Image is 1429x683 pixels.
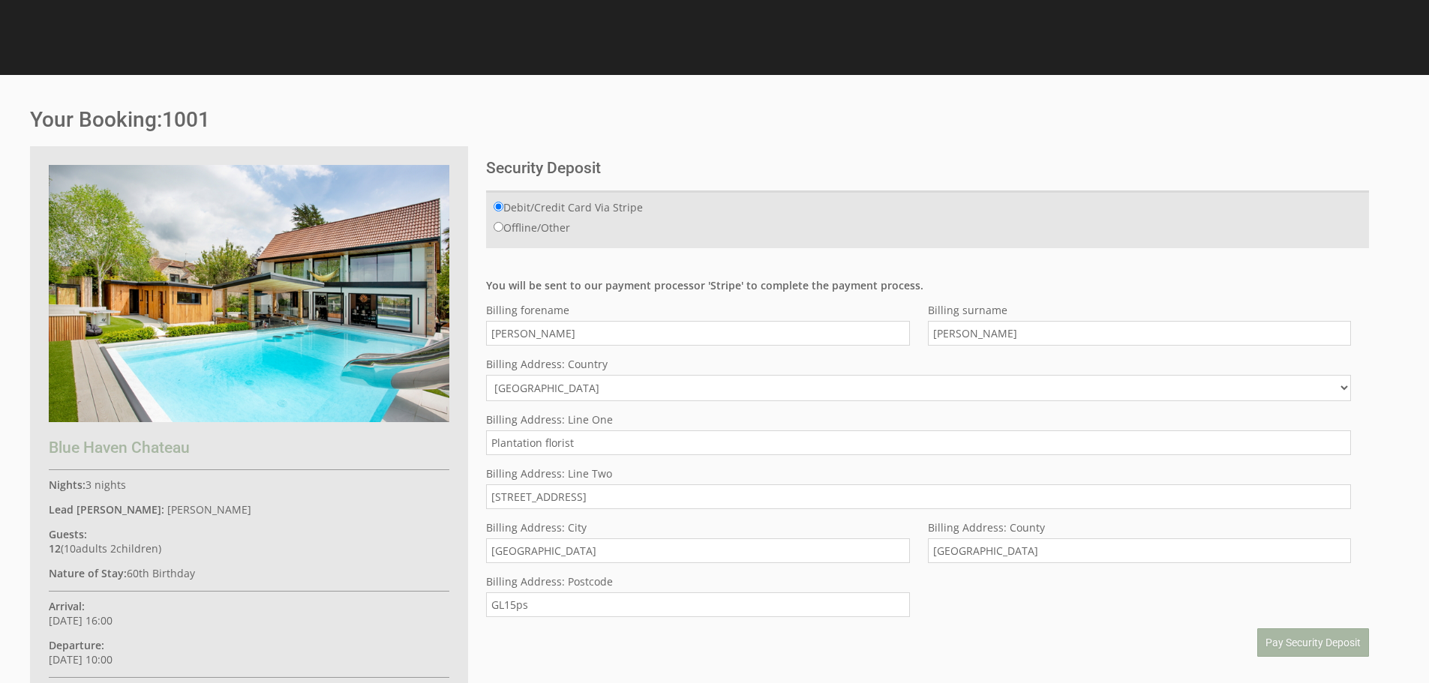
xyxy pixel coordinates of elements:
[486,484,1351,509] input: e.g. Cloudy Apple Street
[494,220,570,235] label: Offline/Other
[102,541,107,556] span: s
[49,566,449,580] p: 60th Birthday
[141,541,158,556] span: ren
[64,541,107,556] span: adult
[486,592,909,617] input: e.g. BA22 8WA
[49,599,85,613] strong: Arrival:
[928,520,1351,535] label: Billing Address: County
[49,541,61,556] strong: 12
[49,439,449,457] h2: Blue Haven Chateau
[486,412,1351,427] label: Billing Address: Line One
[49,599,449,628] p: [DATE] 16:00
[928,538,1351,563] input: e.g. Somerset
[110,541,116,556] span: 2
[494,200,643,214] label: Debit/Credit Card Via Stripe
[49,527,87,541] strong: Guests:
[1257,628,1369,657] button: Pay Security Deposit
[49,541,161,556] span: ( )
[49,566,127,580] strong: Nature of Stay:
[486,538,909,563] input: e.g. Yeovil
[928,321,1351,346] input: Surname
[49,638,449,667] p: [DATE] 10:00
[486,303,909,317] label: Billing forename
[486,520,909,535] label: Billing Address: City
[49,502,164,517] strong: Lead [PERSON_NAME]:
[49,165,449,422] img: An image of 'Blue Haven Chateau'
[486,430,1351,455] input: e.g. Two Many House
[49,478,449,492] p: 3 nights
[486,159,1369,177] h2: Security Deposit
[494,222,503,232] input: Offline/Other
[30,107,162,132] a: Your Booking:
[49,411,449,456] a: Blue Haven Chateau
[486,278,923,292] strong: You will be sent to our payment processor 'Stripe' to complete the payment process.
[928,303,1351,317] label: Billing surname
[486,357,1351,371] label: Billing Address: Country
[486,574,909,589] label: Billing Address: Postcode
[494,202,503,211] input: Debit/Credit Card Via Stripe
[486,321,909,346] input: Forename
[167,502,251,517] span: [PERSON_NAME]
[49,478,86,492] strong: Nights:
[49,638,104,652] strong: Departure:
[1265,637,1361,649] span: Pay Security Deposit
[64,541,76,556] span: 10
[30,107,1381,132] h1: 1001
[107,541,158,556] span: child
[486,466,1351,481] label: Billing Address: Line Two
